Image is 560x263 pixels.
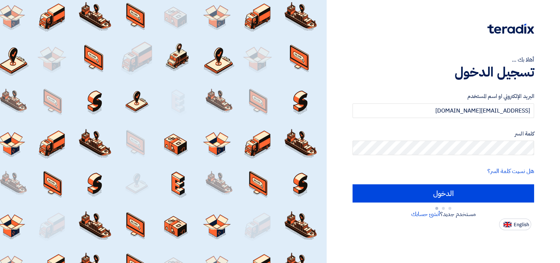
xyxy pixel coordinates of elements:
[514,222,529,227] span: English
[499,219,531,230] button: English
[353,92,534,101] label: البريد الإلكتروني او اسم المستخدم
[487,24,534,34] img: Teradix logo
[353,103,534,118] input: أدخل بريد العمل الإلكتروني او اسم المستخدم الخاص بك ...
[353,64,534,80] h1: تسجيل الدخول
[353,210,534,219] div: مستخدم جديد؟
[353,130,534,138] label: كلمة السر
[503,222,512,227] img: en-US.png
[353,55,534,64] div: أهلا بك ...
[353,184,534,203] input: الدخول
[411,210,440,219] a: أنشئ حسابك
[487,167,534,176] a: هل نسيت كلمة السر؟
